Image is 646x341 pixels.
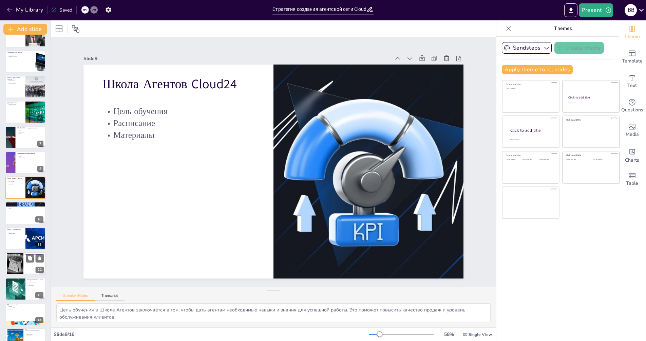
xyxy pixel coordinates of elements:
[7,104,23,105] p: Структура договора
[7,106,23,108] p: Конфиденциальность
[5,177,45,199] div: 9
[17,156,43,157] p: Грейды
[17,157,43,158] p: Пример расчёта
[36,267,44,273] div: 12
[7,102,23,104] p: Договорная база
[54,23,64,34] div: Layout
[37,191,43,197] div: 9
[25,329,43,331] p: Юнитэкономика канала
[106,111,258,139] p: Материалы
[626,131,639,138] span: Media
[522,159,538,161] div: Click to add text
[621,106,643,114] span: Questions
[37,39,43,46] div: 3
[56,303,491,322] textarea: Цель обучения в Школе Агентов заключается в том, чтобы дать агентам необходимые навыки и знания д...
[25,256,44,258] p: Вертикали
[111,58,264,91] p: Школа Агентов Cloud24
[37,141,43,147] div: 7
[506,88,554,90] div: Click to add text
[506,159,521,161] div: Click to add text
[619,45,646,69] div: Add ready made slides
[17,133,43,134] p: Отчёты
[7,206,43,208] p: Discovery-вопросы
[627,82,637,89] span: Text
[619,167,646,192] div: Add a table
[619,69,646,94] div: Add text boxes
[7,308,43,310] p: Конверсия
[506,83,554,86] div: Click to add title
[7,182,23,183] p: Расписание
[502,42,552,54] button: Sendsteps
[37,90,43,96] div: 5
[624,33,640,40] span: Theme
[626,180,638,187] span: Table
[510,139,553,140] div: Click to add body
[514,20,612,37] p: Themes
[37,115,43,121] div: 6
[7,203,43,205] p: Продажные плейбуки по продуктам
[25,253,44,255] p: Вертикали и триггеры покупок
[7,205,43,206] p: Плейбуки
[564,3,577,17] button: Export to PowerPoint
[7,81,23,83] p: Каналы привлечения
[7,183,23,185] p: Материалы
[72,25,80,33] span: Position
[54,331,369,338] div: Slide 9 / 16
[25,334,43,335] p: Пример расчёта
[35,292,43,298] div: 13
[56,293,95,301] button: Speaker Notes
[107,100,259,127] p: Расписание
[25,333,43,334] p: Юнитэкономика
[5,50,45,73] div: https://cdn.sendsteps.com/images/logo/sendsteps_logo_white.pnghttps://cdn.sendsteps.com/images/lo...
[5,303,45,325] div: 14
[5,126,45,148] div: https://cdn.sendsteps.com/images/logo/sendsteps_logo_white.pnghttps://cdn.sendsteps.com/images/lo...
[272,4,366,14] input: Insert title
[539,159,554,161] div: Click to add text
[469,332,492,337] span: Single View
[7,77,23,80] p: Поиск и привлечение агентов
[7,105,23,106] p: Вознаграждение
[5,252,46,275] div: https://cdn.sendsteps.com/images/logo/sendsteps_logo_white.pnghttps://cdn.sendsteps.com/images/lo...
[622,57,643,65] span: Template
[7,233,23,234] p: Примеры ответов
[17,152,43,155] p: Мотивация и формулы выплат
[36,254,44,263] button: Delete Slide
[26,254,34,263] button: Duplicate Slide
[625,4,637,16] div: B B
[95,293,125,301] button: Transcript
[7,181,23,182] p: Цель обучения
[17,127,43,129] p: CRM Bitrix24 — настройка канала
[27,279,43,281] p: Контроль качества и риски
[37,65,43,71] div: 4
[7,53,34,55] p: Подготовка
[593,159,614,161] div: Click to add text
[7,207,43,209] p: Питчи
[17,132,43,133] p: Автоматизации
[579,3,613,17] button: Present
[51,7,72,13] div: Saved
[5,101,45,123] div: https://cdn.sendsteps.com/images/logo/sendsteps_logo_white.pnghttps://cdn.sendsteps.com/images/lo...
[27,282,43,283] p: Контроль качества
[566,154,615,157] div: Click to add title
[7,307,43,308] p: Отчёты для CFO
[510,127,554,133] div: Click to add title
[7,83,23,84] p: Оффер для агентов
[625,3,637,17] button: B B
[441,331,457,338] div: 58 %
[568,95,613,100] div: Click to add title
[7,304,43,306] p: Метрики и отчёты
[619,143,646,167] div: Add charts and graphs
[35,216,43,222] div: 10
[619,118,646,143] div: Add images, graphics, shapes or video
[7,55,34,56] p: Набор агентов
[566,159,588,161] div: Click to add text
[7,80,23,81] p: Профиль агента
[27,285,43,286] p: Оффбординг
[27,283,43,285] p: Кодекс агента
[619,94,646,118] div: Get real-time input from your audience
[108,88,260,115] p: Цель обучения
[506,154,554,157] div: Click to add title
[35,317,43,323] div: 14
[568,102,613,104] div: Click to add text
[7,178,23,180] p: Школа Агентов Cloud24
